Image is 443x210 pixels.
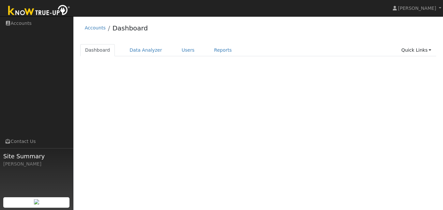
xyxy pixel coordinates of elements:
[34,199,39,204] img: retrieve
[177,44,200,56] a: Users
[3,152,70,161] span: Site Summary
[396,44,436,56] a: Quick Links
[5,4,73,18] img: Know True-Up
[80,44,115,56] a: Dashboard
[113,24,148,32] a: Dashboard
[3,161,70,167] div: [PERSON_NAME]
[125,44,167,56] a: Data Analyzer
[398,6,436,11] span: [PERSON_NAME]
[209,44,237,56] a: Reports
[85,25,106,30] a: Accounts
